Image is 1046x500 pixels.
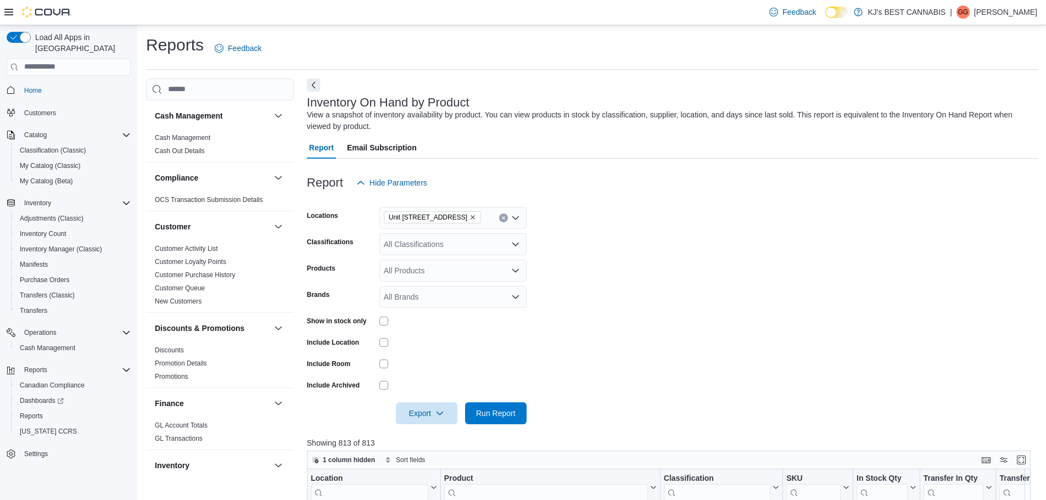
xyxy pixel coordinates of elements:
nav: Complex example [7,78,131,491]
a: GL Transactions [155,435,203,442]
button: Customer [272,220,285,233]
span: Adjustments (Classic) [20,214,83,223]
button: Display options [997,453,1010,467]
a: Cash Management [155,134,210,142]
a: Dashboards [11,393,135,408]
a: OCS Transaction Submission Details [155,196,263,204]
button: Open list of options [511,293,520,301]
a: Home [20,84,46,97]
h3: Compliance [155,172,198,183]
span: Manifests [20,260,48,269]
button: Settings [2,446,135,462]
label: Products [307,264,335,273]
a: Canadian Compliance [15,379,89,392]
a: Feedback [210,37,266,59]
span: GG [958,5,969,19]
h3: Report [307,176,343,189]
button: Inventory [2,195,135,211]
span: Unit [STREET_ADDRESS] [389,212,467,223]
span: Cash Management [15,341,131,355]
button: Export [396,402,457,424]
div: SKU [786,473,841,484]
a: Adjustments (Classic) [15,212,88,225]
span: 1 column hidden [323,456,375,464]
button: Enter fullscreen [1015,453,1028,467]
span: Settings [24,450,48,458]
img: Cova [22,7,71,18]
a: Cash Out Details [155,147,205,155]
a: Cash Management [15,341,80,355]
a: GL Account Totals [155,422,208,429]
span: Hide Parameters [370,177,427,188]
div: View a snapshot of inventory availability by product. You can view products in stock by classific... [307,109,1033,132]
a: Customers [20,106,60,120]
a: Reports [15,409,47,423]
button: Inventory Count [11,226,135,241]
a: Manifests [15,258,52,271]
span: Customers [24,109,56,117]
span: Promotion Details [155,359,207,368]
span: My Catalog (Beta) [20,177,73,186]
button: Transfers (Classic) [11,288,135,303]
span: GL Transactions [155,434,203,443]
h3: Inventory On Hand by Product [307,96,469,109]
span: Reports [20,363,131,377]
span: Feedback [228,43,261,54]
span: Inventory [20,196,131,210]
button: Remove Unit 103- 2700 Barnet Highway from selection in this group [469,214,476,221]
button: Canadian Compliance [11,378,135,393]
a: My Catalog (Beta) [15,175,77,188]
span: My Catalog (Beta) [15,175,131,188]
a: Dashboards [15,394,68,407]
span: Inventory Count [15,227,131,240]
a: Promotion Details [155,359,207,367]
button: Adjustments (Classic) [11,211,135,226]
button: Operations [2,325,135,340]
button: Operations [20,326,61,339]
a: Inventory Manager (Classic) [15,243,107,256]
span: Customer Queue [155,284,205,293]
a: Customer Loyalty Points [155,258,226,266]
button: Next [307,78,320,92]
span: Customer Loyalty Points [155,257,226,266]
h3: Finance [155,398,184,409]
span: Reports [24,366,47,374]
a: Transfers (Classic) [15,289,79,302]
div: In Stock Qty [857,473,908,484]
button: Open list of options [511,214,520,222]
span: Purchase Orders [15,273,131,286]
span: Home [20,83,131,97]
span: Unit 103- 2700 Barnet Highway [384,211,481,223]
button: My Catalog (Beta) [11,173,135,189]
span: Reports [20,412,43,420]
span: [US_STATE] CCRS [20,427,77,436]
span: Promotions [155,372,188,381]
button: Cash Management [155,110,270,121]
button: 1 column hidden [307,453,379,467]
button: Inventory [155,460,270,471]
span: Cash Management [20,344,75,352]
span: Adjustments (Classic) [15,212,131,225]
p: Showing 813 of 813 [307,437,1038,448]
span: Load All Apps in [GEOGRAPHIC_DATA] [31,32,131,54]
div: Product [444,473,648,484]
span: Export [402,402,451,424]
span: Inventory Manager (Classic) [15,243,131,256]
button: Hide Parameters [352,172,432,194]
span: Dashboards [15,394,131,407]
div: Location [311,473,428,484]
span: Run Report [476,408,516,419]
p: [PERSON_NAME] [974,5,1037,19]
a: Inventory Count [15,227,71,240]
button: Manifests [11,257,135,272]
span: Home [24,86,42,95]
a: [US_STATE] CCRS [15,425,81,438]
span: Dark Mode [825,18,826,19]
a: Transfers [15,304,52,317]
a: Customer Purchase History [155,271,236,279]
span: Feedback [782,7,816,18]
span: Transfers (Classic) [15,289,131,302]
span: Classification (Classic) [20,146,86,155]
button: Home [2,82,135,98]
h1: Reports [146,34,204,56]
